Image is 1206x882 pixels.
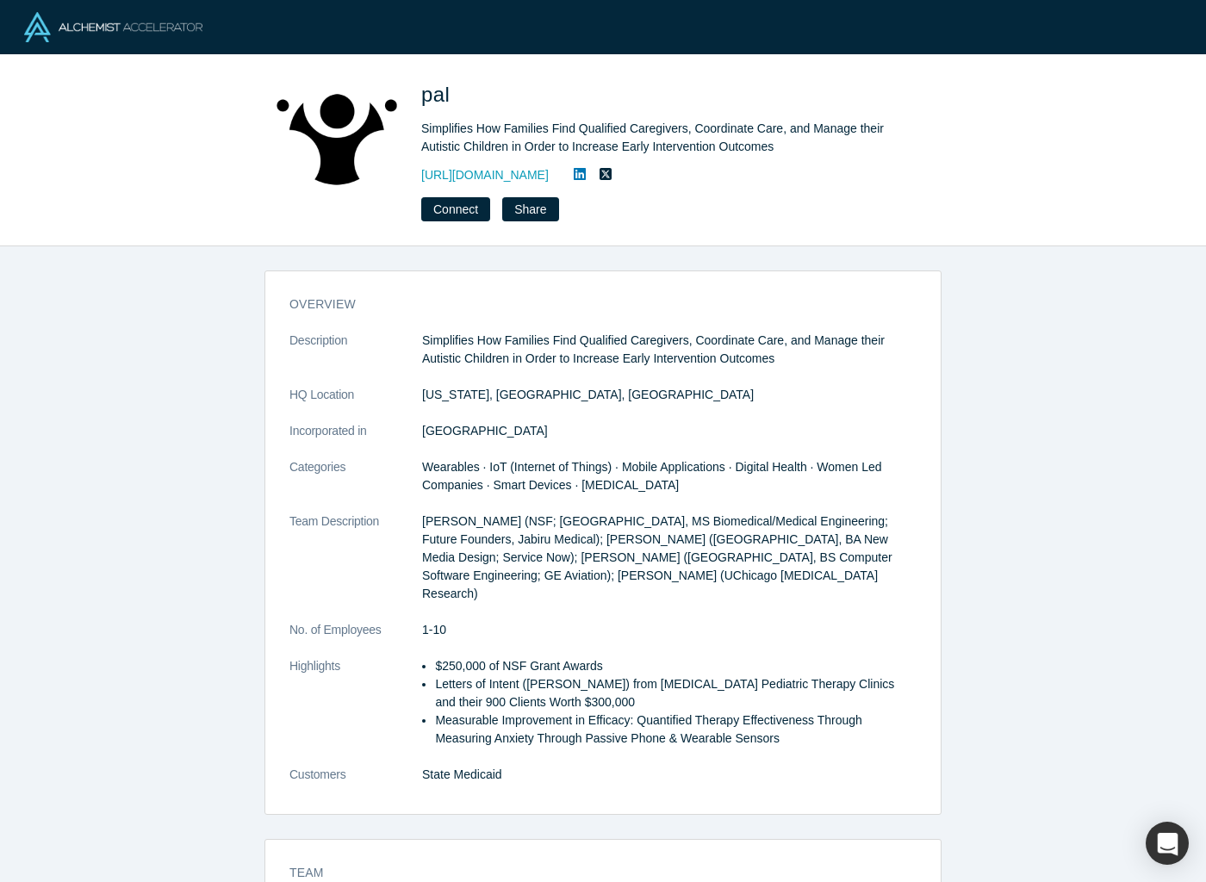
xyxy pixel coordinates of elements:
span: Wearables · IoT (Internet of Things) · Mobile Applications · Digital Health · Women Led Companies... [422,460,882,492]
span: pal [421,83,456,106]
button: Connect [421,197,490,221]
li: $250,000 of NSF Grant Awards [435,657,917,675]
h3: overview [289,295,892,314]
img: Alchemist Logo [24,12,202,42]
h3: Team [289,864,892,882]
div: Simplifies How Families Find Qualified Caregivers, Coordinate Care, and Manage their Autistic Chi... [421,120,904,156]
dd: 1-10 [422,621,917,639]
p: Simplifies How Families Find Qualified Caregivers, Coordinate Care, and Manage their Autistic Chi... [422,332,917,368]
dd: State Medicaid [422,766,917,784]
dt: Team Description [289,512,422,621]
dt: Incorporated in [289,422,422,458]
a: [URL][DOMAIN_NAME] [421,166,549,184]
dt: Highlights [289,657,422,766]
img: pal's Logo [277,79,397,200]
li: Letters of Intent ([PERSON_NAME]) from [MEDICAL_DATA] Pediatric Therapy Clinics and their 900 Cli... [435,675,917,711]
dt: Description [289,332,422,386]
button: Share [502,197,558,221]
dd: [US_STATE], [GEOGRAPHIC_DATA], [GEOGRAPHIC_DATA] [422,386,917,404]
dt: No. of Employees [289,621,422,657]
li: Measurable Improvement in Efficacy: Quantified Therapy Effectiveness Through Measuring Anxiety Th... [435,711,917,748]
dt: Customers [289,766,422,802]
dt: Categories [289,458,422,512]
dd: [GEOGRAPHIC_DATA] [422,422,917,440]
p: [PERSON_NAME] (NSF; [GEOGRAPHIC_DATA], MS Biomedical/Medical Engineering; Future Founders, Jabiru... [422,512,917,603]
dt: HQ Location [289,386,422,422]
